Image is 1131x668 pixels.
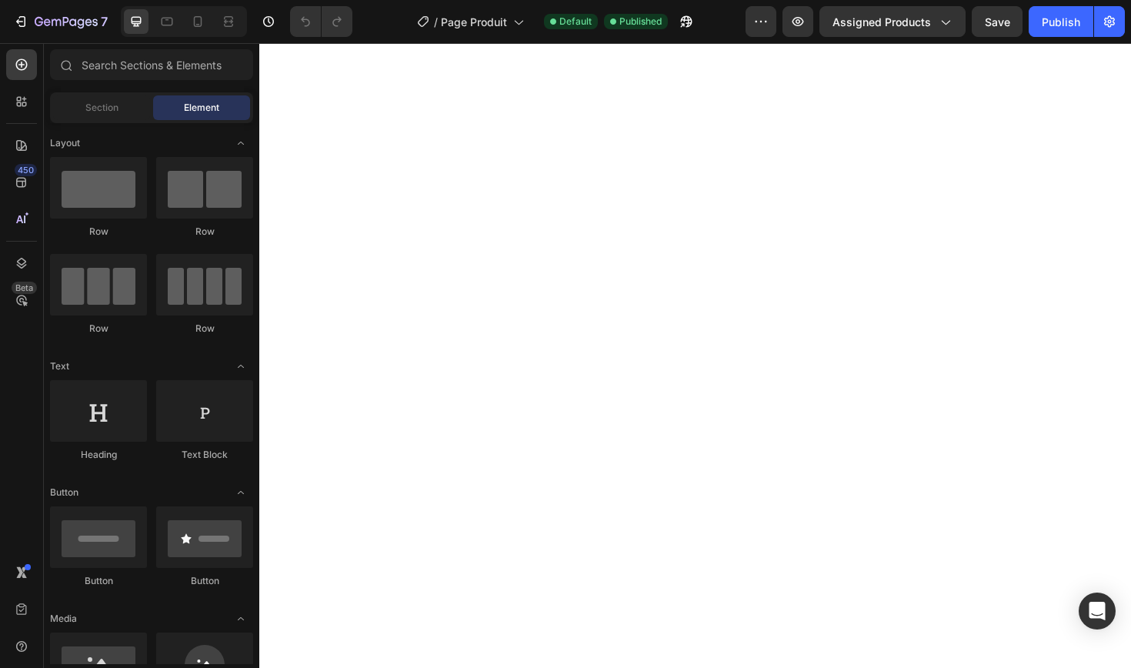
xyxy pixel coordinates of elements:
[50,359,69,373] span: Text
[12,282,37,294] div: Beta
[184,101,219,115] span: Element
[156,225,253,239] div: Row
[156,574,253,588] div: Button
[50,136,80,150] span: Layout
[229,480,253,505] span: Toggle open
[50,225,147,239] div: Row
[156,448,253,462] div: Text Block
[229,354,253,379] span: Toggle open
[6,6,115,37] button: 7
[15,164,37,176] div: 450
[50,574,147,588] div: Button
[972,6,1023,37] button: Save
[259,43,1131,668] iframe: Design area
[229,606,253,631] span: Toggle open
[156,322,253,336] div: Row
[229,131,253,155] span: Toggle open
[85,101,118,115] span: Section
[1029,6,1093,37] button: Publish
[832,14,931,30] span: Assigned Products
[290,6,352,37] div: Undo/Redo
[559,15,592,28] span: Default
[819,6,966,37] button: Assigned Products
[619,15,662,28] span: Published
[101,12,108,31] p: 7
[50,486,78,499] span: Button
[441,14,507,30] span: Page Produit
[50,448,147,462] div: Heading
[1079,593,1116,630] div: Open Intercom Messenger
[50,49,253,80] input: Search Sections & Elements
[434,14,438,30] span: /
[985,15,1010,28] span: Save
[1042,14,1080,30] div: Publish
[50,322,147,336] div: Row
[50,612,77,626] span: Media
